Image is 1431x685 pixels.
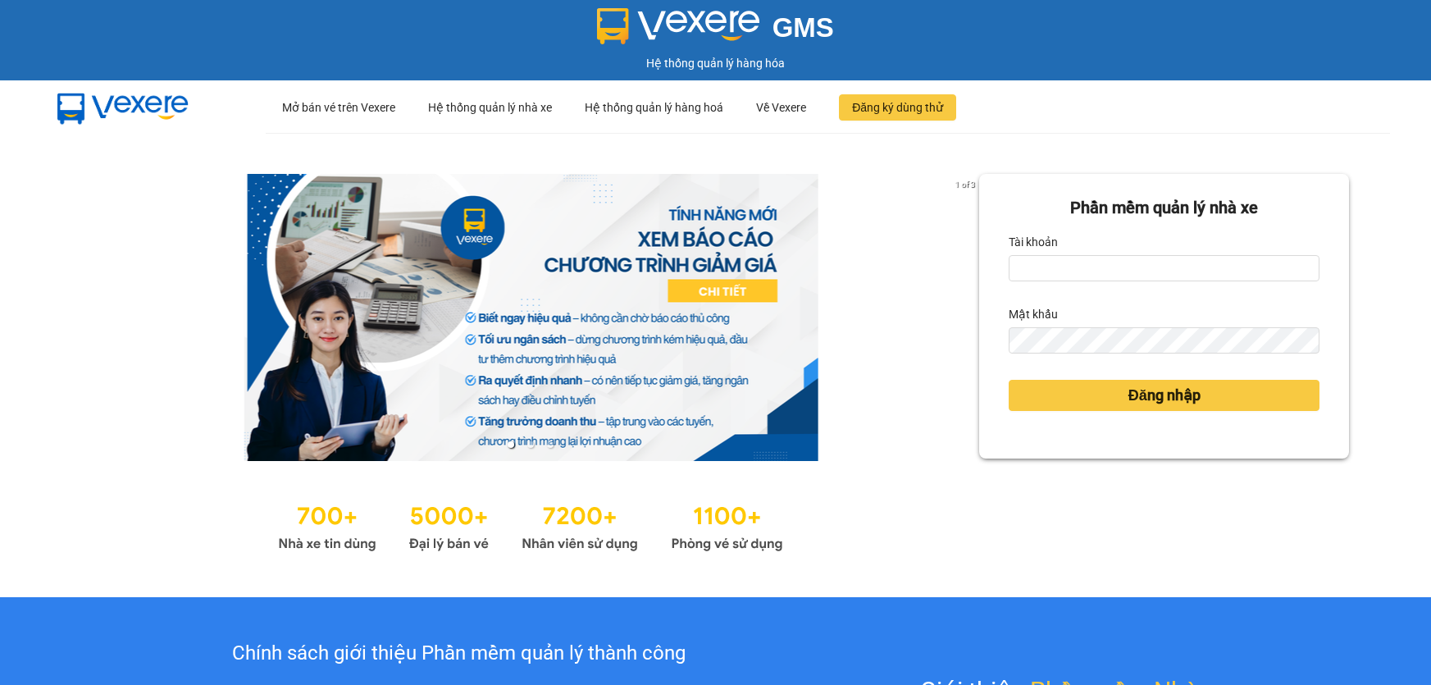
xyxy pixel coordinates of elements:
[282,81,395,134] div: Mở bán vé trên Vexere
[1128,384,1201,407] span: Đăng nhập
[852,98,943,116] span: Đăng ký dùng thử
[1009,229,1058,255] label: Tài khoản
[597,8,759,44] img: logo 2
[772,12,834,43] span: GMS
[1009,301,1058,327] label: Mật khẩu
[756,81,806,134] div: Về Vexere
[547,441,554,448] li: slide item 3
[4,54,1427,72] div: Hệ thống quản lý hàng hóa
[956,174,979,461] button: next slide / item
[585,81,723,134] div: Hệ thống quản lý hàng hoá
[278,494,783,556] img: Statistics.png
[100,638,818,669] div: Chính sách giới thiệu Phần mềm quản lý thành công
[597,25,834,38] a: GMS
[1009,380,1319,411] button: Đăng nhập
[41,80,205,135] img: mbUUG5Q.png
[1009,327,1319,354] input: Mật khẩu
[1009,255,1319,281] input: Tài khoản
[950,174,979,195] p: 1 of 3
[82,174,105,461] button: previous slide / item
[508,441,514,448] li: slide item 1
[839,94,956,121] button: Đăng ký dùng thử
[527,441,534,448] li: slide item 2
[428,81,552,134] div: Hệ thống quản lý nhà xe
[1009,195,1319,221] div: Phần mềm quản lý nhà xe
